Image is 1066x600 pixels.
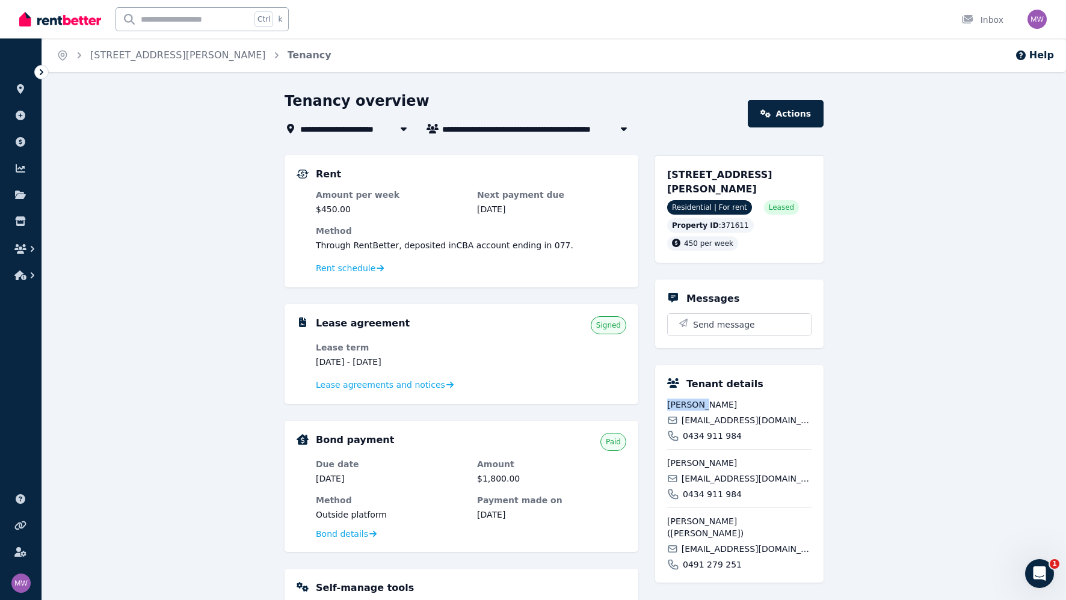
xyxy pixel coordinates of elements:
dt: Amount per week [316,189,465,201]
span: [EMAIL_ADDRESS][DOMAIN_NAME] [682,473,812,485]
a: Actions [748,100,824,127]
dt: Amount [477,458,626,470]
dt: Next payment due [477,189,626,201]
h5: Self-manage tools [316,581,414,595]
dd: $1,800.00 [477,473,626,485]
span: Signed [596,320,621,330]
span: Paid [606,437,621,447]
h5: Tenant details [686,377,763,391]
img: Bond Details [297,434,309,445]
div: Inbox [961,14,1003,26]
dd: [DATE] - [DATE] [316,356,465,368]
span: Ctrl [254,11,273,27]
h5: Messages [686,292,739,306]
span: Rent schedule [316,262,375,274]
span: Bond details [316,528,368,540]
a: Bond details [316,528,377,540]
dd: [DATE] [477,509,626,521]
h5: Bond payment [316,433,394,447]
span: Send message [693,319,755,331]
dd: $450.00 [316,203,465,215]
span: Leased [769,203,794,212]
button: Send message [668,314,811,335]
span: Lease agreements and notices [316,379,445,391]
dt: Method [316,494,465,506]
dt: Payment made on [477,494,626,506]
span: k [278,14,282,24]
dd: Outside platform [316,509,465,521]
a: Lease agreements and notices [316,379,454,391]
img: Rental Payments [297,170,309,179]
span: [EMAIL_ADDRESS][DOMAIN_NAME] [682,543,812,555]
span: [PERSON_NAME] [667,457,812,469]
span: Property ID [672,221,719,230]
div: : 371611 [667,218,754,233]
dt: Lease term [316,341,465,354]
span: 0434 911 984 [683,430,742,442]
img: RentBetter [19,10,101,28]
span: 1 [1050,559,1059,569]
span: 0434 911 984 [683,488,742,500]
dd: [DATE] [316,473,465,485]
a: [STREET_ADDRESS][PERSON_NAME] [90,49,266,61]
h5: Rent [316,167,341,182]
img: May Wong [11,574,31,593]
h5: Lease agreement [316,316,410,331]
span: 0491 279 251 [683,559,742,571]
h1: Tenancy overview [285,91,430,111]
a: Rent schedule [316,262,384,274]
span: Through RentBetter , deposited in CBA account ending in 077 . [316,240,573,250]
span: [PERSON_NAME] ([PERSON_NAME]) [667,515,812,539]
button: Help [1015,48,1054,63]
nav: Breadcrumb [42,38,346,72]
span: [STREET_ADDRESS][PERSON_NAME] [667,169,772,195]
dt: Method [316,225,626,237]
span: Residential | For rent [667,200,752,215]
img: May Wong [1027,10,1047,29]
iframe: Intercom live chat [1025,559,1054,588]
a: Tenancy [288,49,331,61]
span: [EMAIL_ADDRESS][DOMAIN_NAME] [682,414,812,426]
dd: [DATE] [477,203,626,215]
span: [PERSON_NAME] [667,399,812,411]
dt: Due date [316,458,465,470]
span: 450 per week [684,239,733,248]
